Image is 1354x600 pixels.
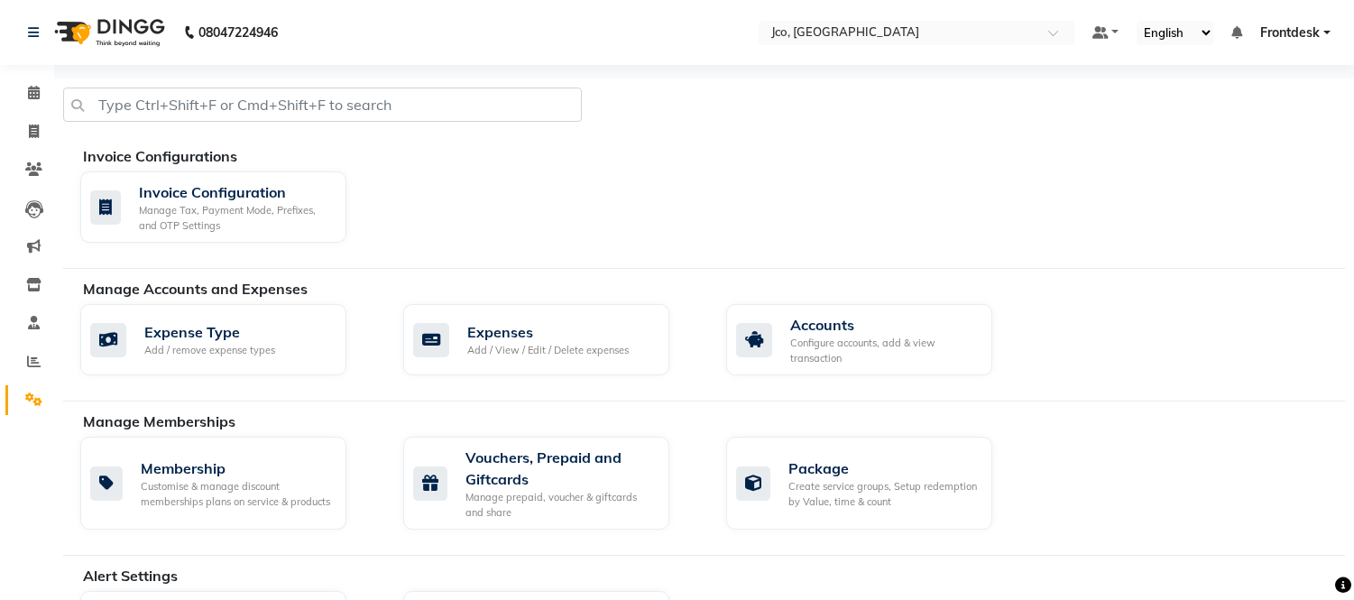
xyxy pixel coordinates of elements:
a: Expense TypeAdd / remove expense types [80,304,376,375]
a: ExpensesAdd / View / Edit / Delete expenses [403,304,699,375]
div: Membership [141,457,332,479]
div: Expenses [467,321,629,343]
a: Vouchers, Prepaid and GiftcardsManage prepaid, voucher & giftcards and share [403,437,699,530]
div: Configure accounts, add & view transaction [790,336,978,365]
div: Customise & manage discount memberships plans on service & products [141,479,332,509]
span: Frontdesk [1260,23,1320,42]
div: Expense Type [144,321,275,343]
div: Vouchers, Prepaid and Giftcards [465,447,655,490]
a: Invoice ConfigurationManage Tax, Payment Mode, Prefixes, and OTP Settings [80,171,376,243]
input: Type Ctrl+Shift+F or Cmd+Shift+F to search [63,88,582,122]
a: MembershipCustomise & manage discount memberships plans on service & products [80,437,376,530]
div: Manage Tax, Payment Mode, Prefixes, and OTP Settings [139,203,332,233]
a: PackageCreate service groups, Setup redemption by Value, time & count [726,437,1022,530]
a: AccountsConfigure accounts, add & view transaction [726,304,1022,375]
div: Add / View / Edit / Delete expenses [467,343,629,358]
div: Manage prepaid, voucher & giftcards and share [465,490,655,520]
div: Add / remove expense types [144,343,275,358]
div: Package [788,457,978,479]
div: Invoice Configuration [139,181,332,203]
b: 08047224946 [198,7,278,58]
div: Create service groups, Setup redemption by Value, time & count [788,479,978,509]
div: Accounts [790,314,978,336]
img: logo [46,7,170,58]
